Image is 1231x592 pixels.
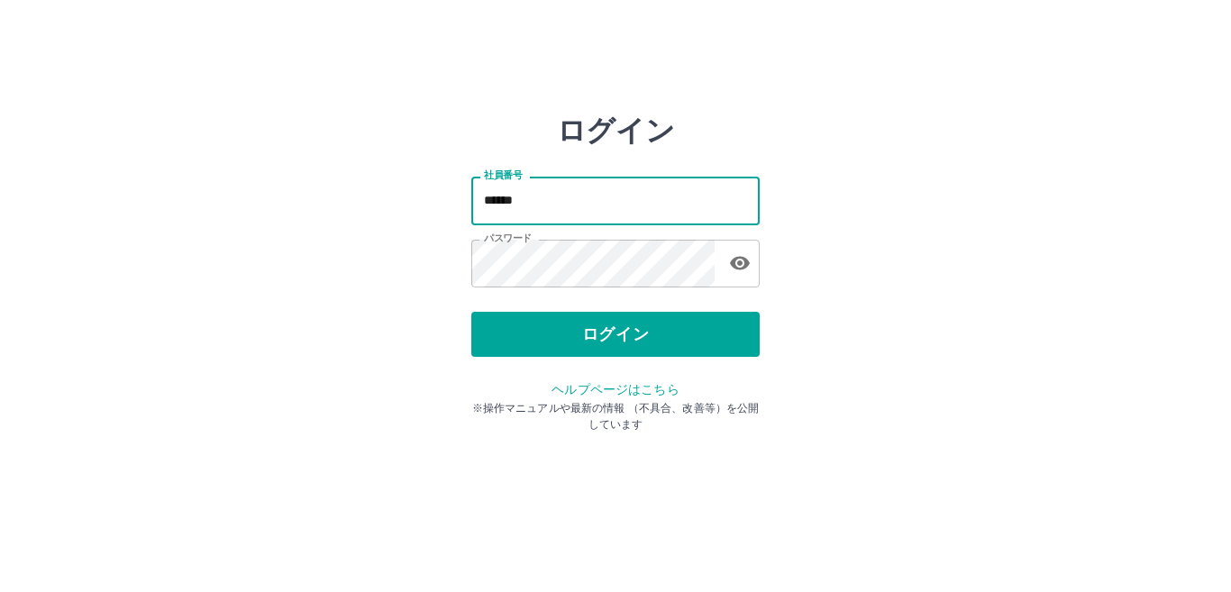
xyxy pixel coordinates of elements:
[484,232,532,245] label: パスワード
[557,114,675,148] h2: ログイン
[484,168,522,182] label: 社員番号
[471,400,760,433] p: ※操作マニュアルや最新の情報 （不具合、改善等）を公開しています
[552,382,679,396] a: ヘルプページはこちら
[471,312,760,357] button: ログイン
